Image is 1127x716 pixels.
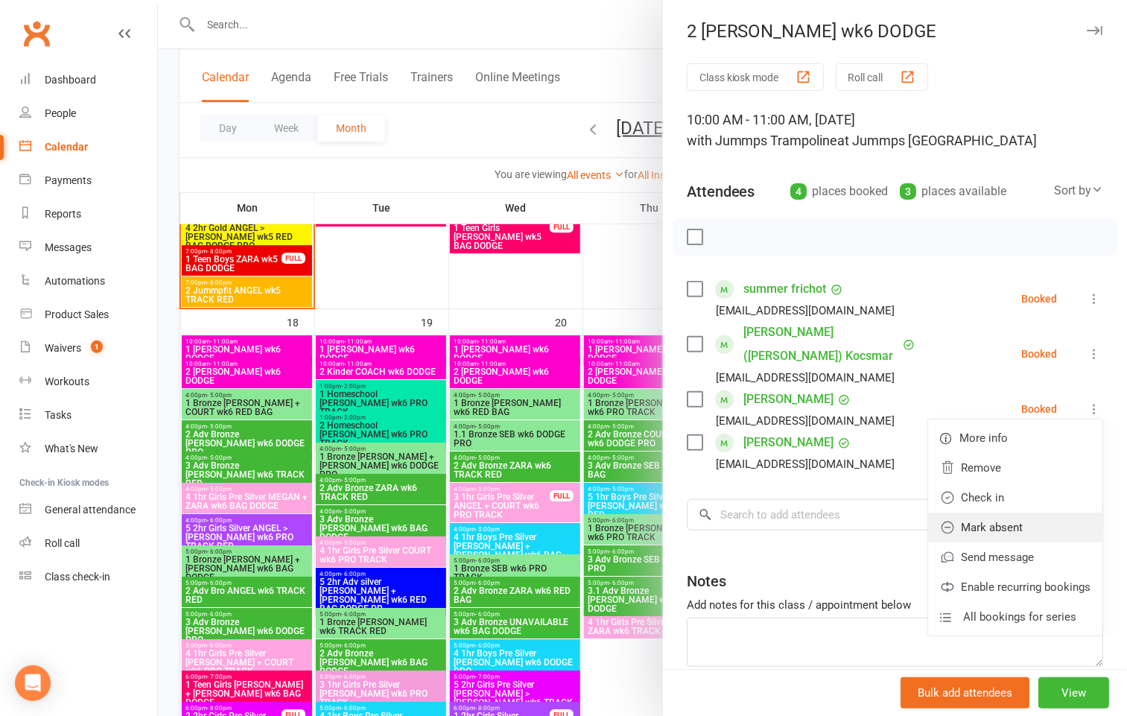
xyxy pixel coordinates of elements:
div: Tasks [45,409,72,421]
a: [PERSON_NAME] [744,387,834,411]
div: Booked [1021,404,1057,414]
a: Waivers 1 [19,332,157,365]
a: Mark absent [928,513,1102,542]
div: 2 [PERSON_NAME] wk6 DODGE [663,21,1127,42]
div: Attendees [687,181,755,202]
span: at Jummps [GEOGRAPHIC_DATA] [838,133,1038,148]
a: Check in [928,483,1102,513]
a: More info [928,423,1102,453]
div: Calendar [45,141,88,153]
button: View [1038,677,1109,709]
div: Workouts [45,376,89,387]
button: Roll call [836,63,928,91]
div: places booked [790,181,888,202]
div: places available [900,181,1006,202]
div: Add notes for this class / appointment below [687,596,1103,614]
div: Open Intercom Messenger [15,665,51,701]
a: [PERSON_NAME] ([PERSON_NAME]) Kocsmar [744,320,899,368]
span: 1 [91,340,103,353]
div: Booked [1021,294,1057,304]
a: Class kiosk mode [19,560,157,594]
a: Workouts [19,365,157,399]
a: Product Sales [19,298,157,332]
div: Automations [45,275,105,287]
div: Reports [45,208,81,220]
a: Send message [928,542,1102,572]
span: More info [959,429,1008,447]
div: 10:00 AM - 11:00 AM, [DATE] [687,110,1103,151]
div: [EMAIL_ADDRESS][DOMAIN_NAME] [716,368,895,387]
div: Class check-in [45,571,110,583]
a: What's New [19,432,157,466]
input: Search to add attendees [687,499,1103,530]
div: Booked [1021,349,1057,359]
div: [EMAIL_ADDRESS][DOMAIN_NAME] [716,301,895,320]
a: Clubworx [18,15,55,52]
div: 3 [900,183,916,200]
div: Waivers [45,342,81,354]
a: Reports [19,197,157,231]
a: General attendance kiosk mode [19,493,157,527]
div: Notes [687,571,726,592]
div: 4 [790,183,807,200]
a: Enable recurring bookings [928,572,1102,602]
a: People [19,97,157,130]
div: [EMAIL_ADDRESS][DOMAIN_NAME] [716,411,895,431]
div: People [45,107,76,119]
div: Product Sales [45,308,109,320]
a: Calendar [19,130,157,164]
a: Payments [19,164,157,197]
a: summer frichot [744,277,827,301]
span: with Jummps Trampoline [687,133,838,148]
button: Bulk add attendees [901,677,1029,709]
a: Dashboard [19,63,157,97]
div: What's New [45,443,98,454]
div: General attendance [45,504,136,516]
span: All bookings for series [963,608,1076,626]
div: Sort by [1054,181,1103,200]
a: [PERSON_NAME] [744,431,834,454]
div: [EMAIL_ADDRESS][DOMAIN_NAME] [716,454,895,474]
a: All bookings for series [928,602,1102,632]
a: Tasks [19,399,157,432]
a: Automations [19,264,157,298]
div: Messages [45,241,92,253]
a: Roll call [19,527,157,560]
div: Payments [45,174,92,186]
a: Messages [19,231,157,264]
div: Roll call [45,537,80,549]
button: Class kiosk mode [687,63,824,91]
a: Remove [928,453,1102,483]
div: Dashboard [45,74,96,86]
